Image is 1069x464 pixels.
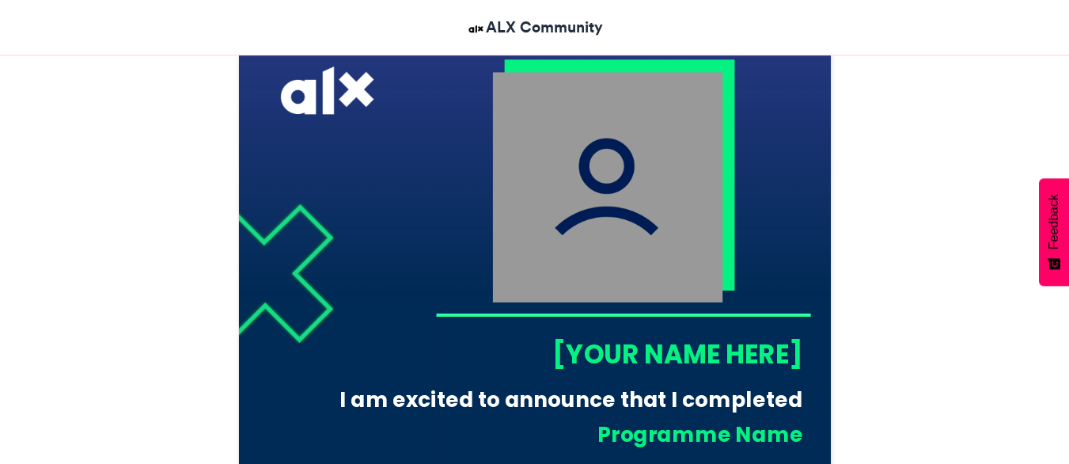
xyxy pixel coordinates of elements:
[350,420,802,449] div: Programme Name
[492,72,722,302] img: user_filled.png
[435,336,802,372] div: [YOUR NAME HERE]
[1039,178,1069,286] button: Feedback - Show survey
[466,16,603,39] a: ALX Community
[466,19,486,39] img: ALX Community
[325,385,802,414] div: I am excited to announce that I completed
[1047,194,1061,249] span: Feedback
